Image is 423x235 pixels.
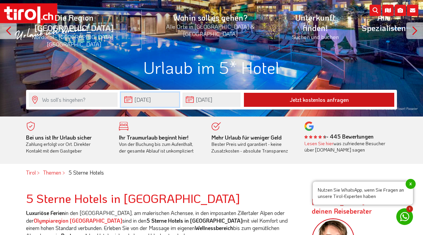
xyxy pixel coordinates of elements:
[304,133,374,140] b: - 445 Bewertungen
[26,134,109,154] div: Zahlung erfolgt vor Ort. Direkter Kontakt mit dem Gastgeber
[34,217,122,224] a: Olympiaregion [GEOGRAPHIC_DATA]
[304,140,387,153] div: was zufriedene Besucher über [DOMAIN_NAME] sagen
[279,5,351,48] a: Unterkunft finden!Suchen und buchen
[150,23,272,37] small: Alle Orte in [GEOGRAPHIC_DATA] & [GEOGRAPHIC_DATA]
[142,5,280,45] a: Wohin soll es gehen?Alle Orte in [GEOGRAPHIC_DATA] & [GEOGRAPHIC_DATA]
[244,93,394,107] button: Jetzt kostenlos anfragen
[304,140,333,147] a: Lesen Sie hier
[182,92,241,107] input: Abreise
[43,169,61,176] a: Themen
[119,134,202,154] div: Von der Buchung bis zum Aufenthalt, der gesamte Ablauf ist unkompliziert
[119,134,188,141] b: Ihr Traumurlaub beginnt hier!
[26,58,397,76] h1: Urlaub im 5* Hotel
[26,192,302,205] h2: 5 Sterne Hotels in [GEOGRAPHIC_DATA]
[287,33,343,40] small: Suchen und buchen
[68,169,104,176] em: 5 Sterne Hotels
[7,5,142,55] a: Die Region [GEOGRAPHIC_DATA]Nordtirol - [GEOGRAPHIC_DATA] - [GEOGRAPHIC_DATA]
[395,5,406,16] i: Fotogalerie
[406,206,413,212] span: 1
[26,209,65,216] strong: Luxuriöse Ferien
[351,5,416,40] a: Alle Spezialisten
[29,92,118,107] input: Wo soll's hingehen?
[146,217,243,224] strong: 5 Sterne Hotels in [GEOGRAPHIC_DATA]
[396,208,413,225] a: 1 Nutzen Sie WhatsApp, wenn Sie Fragen an unsere Tirol-Experten habenx
[312,197,372,215] strong: [PERSON_NAME]
[15,33,134,48] small: Nordtirol - [GEOGRAPHIC_DATA] - [GEOGRAPHIC_DATA]
[26,134,92,141] b: Bei uns ist Ihr Urlaub sicher
[121,92,179,107] input: Anreise
[406,179,416,189] span: x
[211,134,294,154] div: Bester Preis wird garantiert - keine Zusatzkosten - absolute Transparenz
[407,5,418,16] i: Kontakt
[313,182,413,205] span: Nutzen Sie WhatsApp, wenn Sie Fragen an unsere Tirol-Experten haben
[382,5,394,16] i: Karte öffnen
[312,207,372,215] span: deinen Reiseberater
[211,134,282,141] b: Mehr Urlaub für weniger Geld
[26,169,36,176] a: Tirol
[195,224,233,231] strong: Wellnessbereich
